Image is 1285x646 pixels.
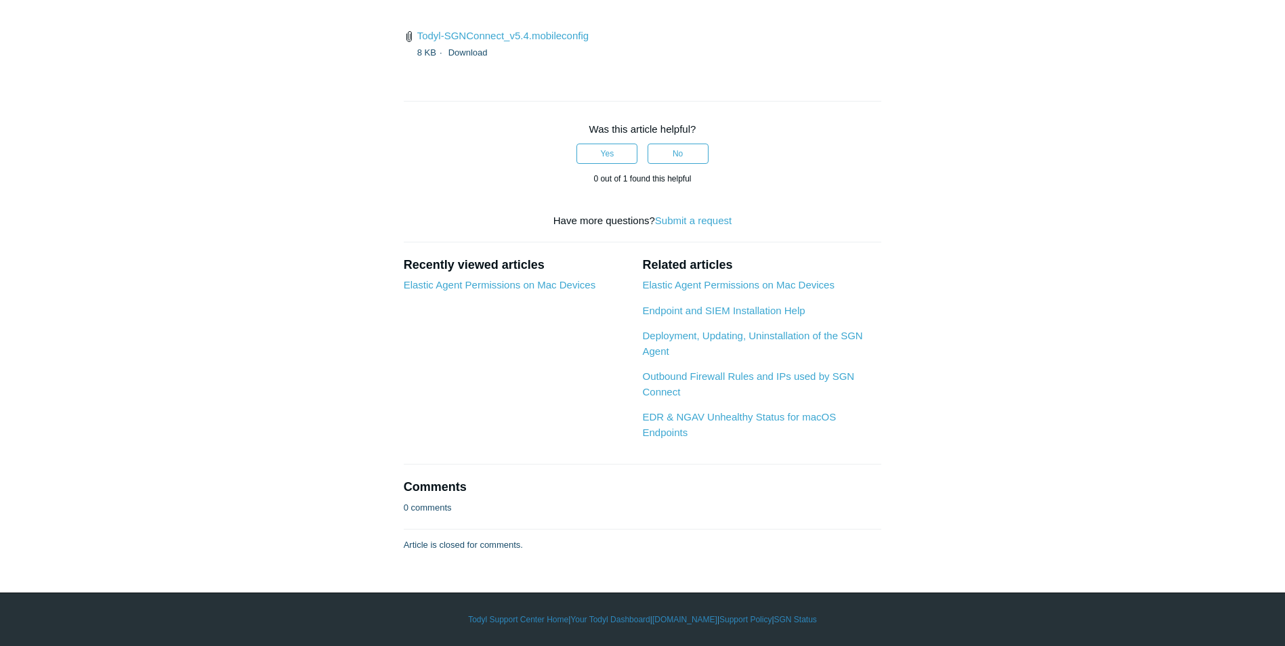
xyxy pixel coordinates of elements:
[719,613,772,626] a: Support Policy
[404,501,452,515] p: 0 comments
[404,279,595,290] a: Elastic Agent Permissions on Mac Devices
[642,279,834,290] a: Elastic Agent Permissions on Mac Devices
[576,144,637,164] button: This article was helpful
[404,538,523,552] p: Article is closed for comments.
[404,213,882,229] div: Have more questions?
[250,613,1036,626] div: | | | |
[468,613,568,626] a: Todyl Support Center Home
[417,47,446,58] span: 8 KB
[642,370,854,397] a: Outbound Firewall Rules and IPs used by SGN Connect
[404,256,629,274] h2: Recently viewed articles
[648,144,709,164] button: This article was not helpful
[570,613,650,626] a: Your Todyl Dashboard
[593,174,691,184] span: 0 out of 1 found this helpful
[448,47,488,58] a: Download
[652,613,717,626] a: [DOMAIN_NAME]
[417,30,589,41] a: Todyl-SGNConnect_v5.4.mobileconfig
[642,305,805,316] a: Endpoint and SIEM Installation Help
[642,330,862,357] a: Deployment, Updating, Uninstallation of the SGN Agent
[642,256,881,274] h2: Related articles
[589,123,696,135] span: Was this article helpful?
[774,613,817,626] a: SGN Status
[404,478,882,496] h2: Comments
[655,215,732,226] a: Submit a request
[642,411,836,438] a: EDR & NGAV Unhealthy Status for macOS Endpoints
